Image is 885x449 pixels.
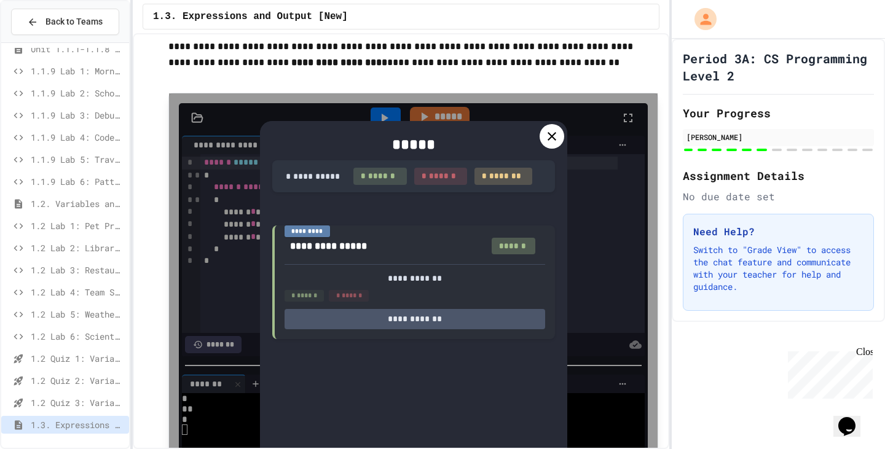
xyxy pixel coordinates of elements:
[693,244,863,293] p: Switch to "Grade View" to access the chat feature and communicate with your teacher for help and ...
[833,400,873,437] iframe: chat widget
[31,418,124,431] span: 1.3. Expressions and Output [New]
[31,131,124,144] span: 1.1.9 Lab 4: Code Assembly Challenge
[11,9,119,35] button: Back to Teams
[683,189,874,204] div: No due date set
[31,42,124,55] span: Unit 1.1.1-1.1.8 Introduction to Algorithms, Programming and Compilers
[682,5,720,33] div: My Account
[31,109,124,122] span: 1.1.9 Lab 3: Debug Assembly
[153,9,348,24] span: 1.3. Expressions and Output [New]
[31,264,124,276] span: 1.2 Lab 3: Restaurant Order System
[31,396,124,409] span: 1.2 Quiz 3: Variables and Data Types
[31,87,124,100] span: 1.1.9 Lab 2: School Announcements
[5,5,85,78] div: Chat with us now!Close
[31,286,124,299] span: 1.2 Lab 4: Team Stats Calculator
[31,241,124,254] span: 1.2 Lab 2: Library Card Creator
[45,15,103,28] span: Back to Teams
[31,352,124,365] span: 1.2 Quiz 1: Variables and Data Types
[31,219,124,232] span: 1.2 Lab 1: Pet Profile Fix
[683,104,874,122] h2: Your Progress
[31,175,124,188] span: 1.1.9 Lab 6: Pattern Detective
[31,330,124,343] span: 1.2 Lab 6: Scientific Calculator
[693,224,863,239] h3: Need Help?
[783,346,873,399] iframe: chat widget
[683,50,874,84] h1: Period 3A: CS Programming Level 2
[31,153,124,166] span: 1.1.9 Lab 5: Travel Route Debugger
[31,374,124,387] span: 1.2 Quiz 2: Variables and Data Types
[31,308,124,321] span: 1.2 Lab 5: Weather Station Debugger
[31,197,124,210] span: 1.2. Variables and Data Types
[31,64,124,77] span: 1.1.9 Lab 1: Morning Routine Fix
[683,167,874,184] h2: Assignment Details
[686,131,870,143] div: [PERSON_NAME]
